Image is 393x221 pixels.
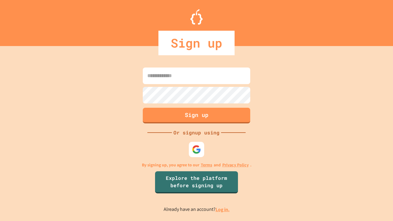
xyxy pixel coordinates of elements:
[216,206,230,213] a: Log in.
[222,162,249,168] a: Privacy Policy
[172,129,221,136] div: Or signup using
[164,206,230,213] p: Already have an account?
[143,108,250,123] button: Sign up
[158,31,235,55] div: Sign up
[142,162,251,168] p: By signing up, you agree to our and .
[190,9,203,25] img: Logo.svg
[201,162,212,168] a: Terms
[155,171,238,193] a: Explore the platform before signing up
[192,145,201,154] img: google-icon.svg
